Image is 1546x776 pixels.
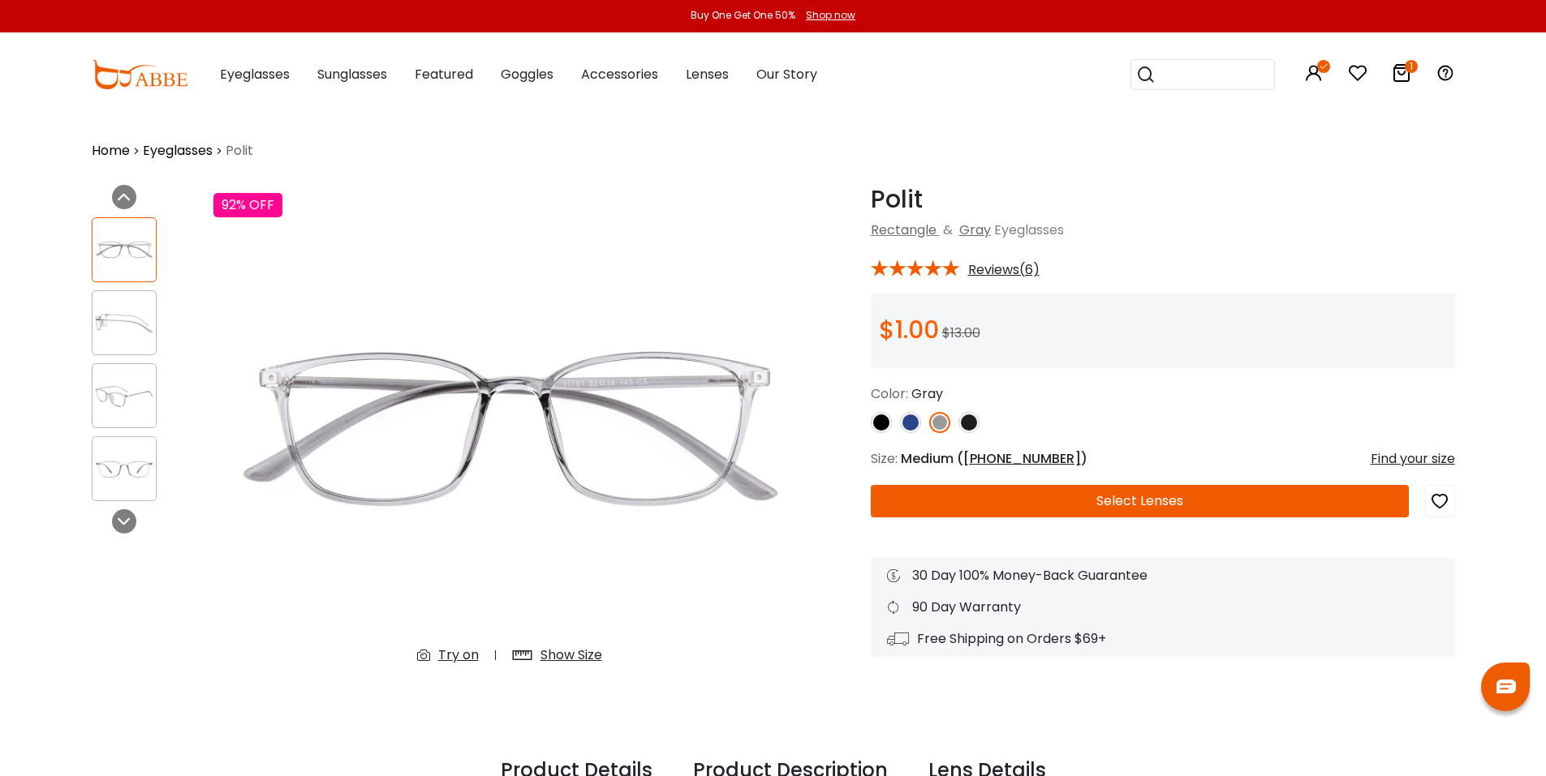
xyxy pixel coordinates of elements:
[92,60,187,89] img: abbeglasses.com
[143,141,213,161] a: Eyeglasses
[798,8,855,22] a: Shop now
[871,185,1455,214] h1: Polit
[540,645,602,665] div: Show Size
[93,453,156,485] img: Polit Gray TR Eyeglasses , UniversalBridgeFit Frames from ABBE Glasses
[1405,60,1418,73] i: 1
[686,65,729,84] span: Lenses
[501,65,553,84] span: Goggles
[93,234,156,266] img: Polit Gray TR Eyeglasses , UniversalBridgeFit Frames from ABBE Glasses
[92,141,130,161] a: Home
[226,141,253,161] span: Polit
[213,185,806,678] img: Polit Gray TR Eyeglasses , UniversalBridgeFit Frames from ABBE Glasses
[220,65,290,84] span: Eyeglasses
[871,384,908,403] span: Color:
[1392,66,1411,85] a: 1
[994,221,1064,239] span: Eyeglasses
[871,449,898,468] span: Size:
[911,384,943,403] span: Gray
[968,263,1040,277] span: Reviews(6)
[415,65,473,84] span: Featured
[317,65,387,84] span: Sunglasses
[1496,680,1516,693] img: chat
[691,8,795,23] div: Buy One Get One 50%
[879,312,939,347] span: $1.00
[942,324,980,342] span: $13.00
[959,221,991,239] a: Gray
[963,449,1081,468] span: [PHONE_NUMBER]
[93,380,156,412] img: Polit Gray TR Eyeglasses , UniversalBridgeFit Frames from ABBE Glasses
[887,566,1439,585] div: 30 Day 100% Money-Back Guarantee
[871,485,1409,517] button: Select Lenses
[887,629,1439,649] div: Free Shipping on Orders $69+
[871,221,937,239] a: Rectangle
[1371,449,1455,469] div: Find your size
[887,598,1439,617] div: 90 Day Warranty
[438,645,479,665] div: Try on
[581,65,658,84] span: Accessories
[806,8,855,23] div: Shop now
[213,193,282,217] div: 92% OFF
[940,221,956,239] span: &
[901,449,1087,468] span: Medium ( )
[756,65,817,84] span: Our Story
[93,307,156,339] img: Polit Gray TR Eyeglasses , UniversalBridgeFit Frames from ABBE Glasses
